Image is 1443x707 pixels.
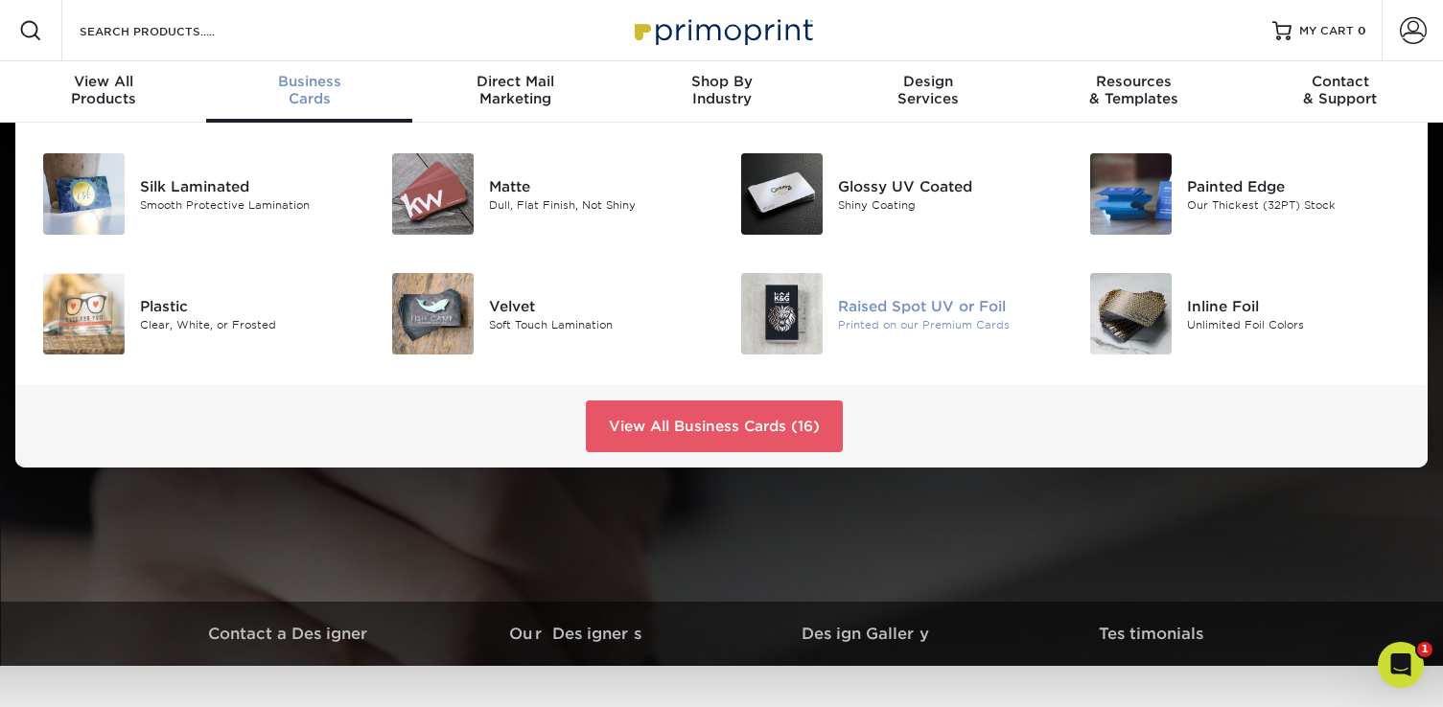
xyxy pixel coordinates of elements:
[1187,196,1406,213] div: Our Thickest (32PT) Stock
[1378,642,1424,688] iframe: Intercom live chat
[1187,175,1406,196] div: Painted Edge
[489,316,708,332] div: Soft Touch Lamination
[825,73,1031,107] div: Services
[1237,73,1443,90] span: Contact
[838,196,1057,213] div: Shiny Coating
[412,61,618,123] a: Direct MailMarketing
[392,273,474,354] img: Velvet Business Cards
[140,196,359,213] div: Smooth Protective Lamination
[1237,73,1443,107] div: & Support
[206,73,412,90] span: Business
[736,265,1057,362] a: Raised Spot UV or Foil Business Cards Raised Spot UV or Foil Printed on our Premium Cards
[1084,265,1405,362] a: Inline Foil Business Cards Inline Foil Unlimited Foil Colors
[618,61,825,123] a: Shop ByIndustry
[1358,24,1366,37] span: 0
[1417,642,1432,657] span: 1
[412,73,618,107] div: Marketing
[618,73,825,107] div: Industry
[1090,153,1172,235] img: Painted Edge Business Cards
[140,175,359,196] div: Silk Laminated
[1187,316,1406,332] div: Unlimited Foil Colors
[838,295,1057,316] div: Raised Spot UV or Foil
[1031,73,1237,90] span: Resources
[387,146,708,242] a: Matte Business Cards Matte Dull, Flat Finish, Not Shiny
[1031,73,1237,107] div: & Templates
[43,153,125,235] img: Silk Laminated Business Cards
[1299,23,1354,39] span: MY CART
[1090,273,1172,354] img: Inline Foil Business Cards
[825,61,1031,123] a: DesignServices
[618,73,825,90] span: Shop By
[838,175,1057,196] div: Glossy UV Coated
[838,316,1057,332] div: Printed on our Premium Cards
[586,400,843,452] a: View All Business Cards (16)
[626,10,818,51] img: Primoprint
[825,73,1031,90] span: Design
[489,196,708,213] div: Dull, Flat Finish, Not Shiny
[1084,146,1405,242] a: Painted Edge Business Cards Painted Edge Our Thickest (32PT) Stock
[489,295,708,316] div: Velvet
[38,146,359,242] a: Silk Laminated Business Cards Silk Laminated Smooth Protective Lamination
[1031,61,1237,123] a: Resources& Templates
[43,273,125,354] img: Plastic Business Cards
[412,73,618,90] span: Direct Mail
[38,265,359,362] a: Plastic Business Cards Plastic Clear, White, or Frosted
[206,73,412,107] div: Cards
[741,273,823,354] img: Raised Spot UV or Foil Business Cards
[1237,61,1443,123] a: Contact& Support
[392,153,474,235] img: Matte Business Cards
[78,19,265,42] input: SEARCH PRODUCTS.....
[206,61,412,123] a: BusinessCards
[741,153,823,235] img: Glossy UV Coated Business Cards
[1187,295,1406,316] div: Inline Foil
[489,175,708,196] div: Matte
[387,265,708,362] a: Velvet Business Cards Velvet Soft Touch Lamination
[140,316,359,332] div: Clear, White, or Frosted
[736,146,1057,242] a: Glossy UV Coated Business Cards Glossy UV Coated Shiny Coating
[140,295,359,316] div: Plastic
